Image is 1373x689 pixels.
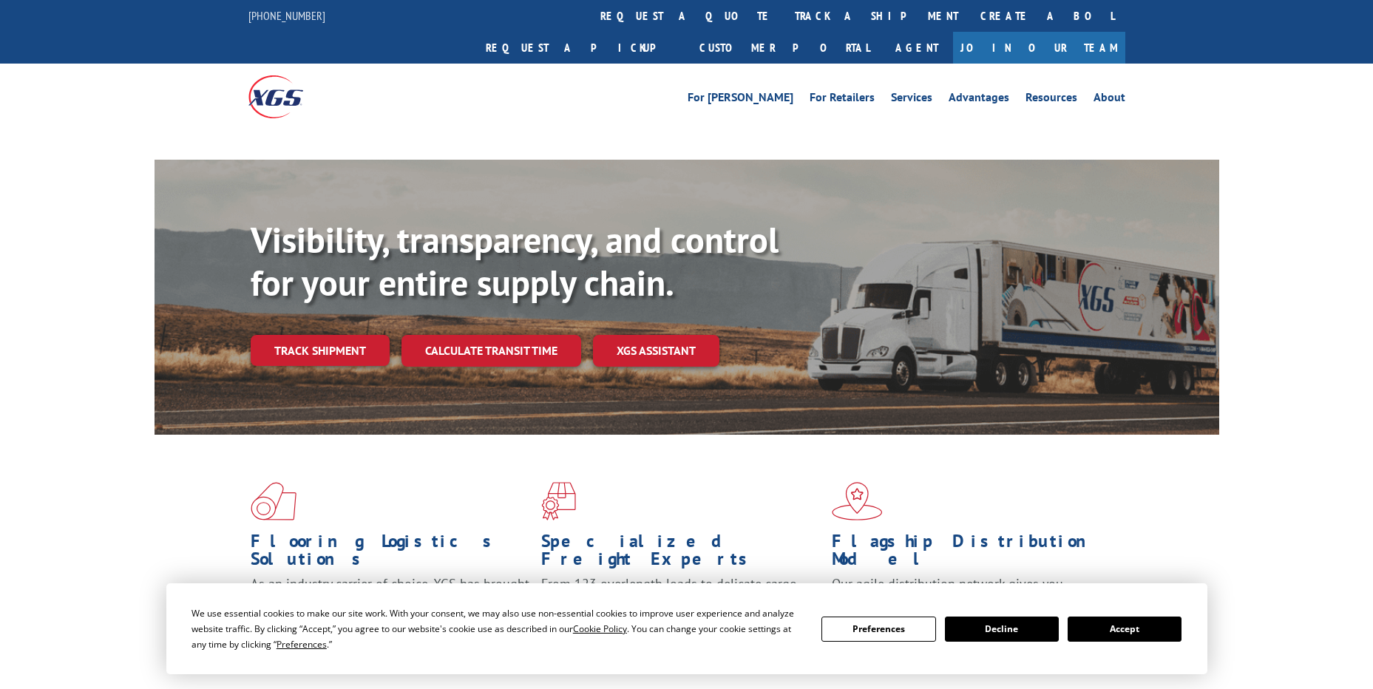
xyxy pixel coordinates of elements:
[688,32,881,64] a: Customer Portal
[541,575,821,641] p: From 123 overlength loads to delicate cargo, our experienced staff knows the best way to move you...
[251,532,530,575] h1: Flooring Logistics Solutions
[593,335,719,367] a: XGS ASSISTANT
[832,482,883,520] img: xgs-icon-flagship-distribution-model-red
[688,92,793,108] a: For [PERSON_NAME]
[891,92,932,108] a: Services
[573,622,627,635] span: Cookie Policy
[251,335,390,366] a: Track shipment
[251,217,779,305] b: Visibility, transparency, and control for your entire supply chain.
[832,532,1111,575] h1: Flagship Distribution Model
[1094,92,1125,108] a: About
[191,605,804,652] div: We use essential cookies to make our site work. With your consent, we may also use non-essential ...
[277,638,327,651] span: Preferences
[832,575,1104,610] span: Our agile distribution network gives you nationwide inventory management on demand.
[541,532,821,575] h1: Specialized Freight Experts
[251,575,529,628] span: As an industry carrier of choice, XGS has brought innovation and dedication to flooring logistics...
[248,8,325,23] a: [PHONE_NUMBER]
[251,482,296,520] img: xgs-icon-total-supply-chain-intelligence-red
[945,617,1059,642] button: Decline
[949,92,1009,108] a: Advantages
[881,32,953,64] a: Agent
[953,32,1125,64] a: Join Our Team
[475,32,688,64] a: Request a pickup
[401,335,581,367] a: Calculate transit time
[1068,617,1182,642] button: Accept
[541,482,576,520] img: xgs-icon-focused-on-flooring-red
[810,92,875,108] a: For Retailers
[166,583,1207,674] div: Cookie Consent Prompt
[821,617,935,642] button: Preferences
[1025,92,1077,108] a: Resources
